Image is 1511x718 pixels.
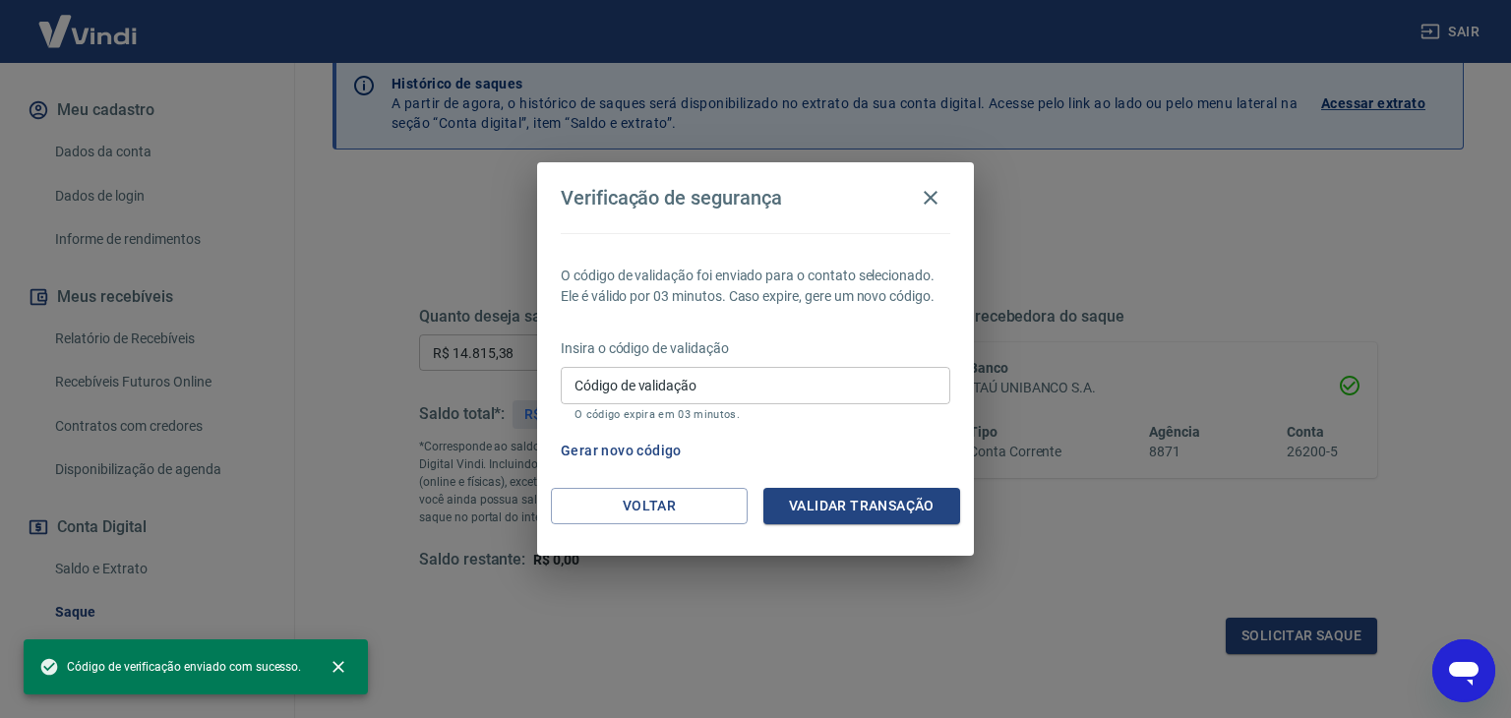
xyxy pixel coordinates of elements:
[317,645,360,688] button: close
[39,657,301,677] span: Código de verificação enviado com sucesso.
[551,488,748,524] button: Voltar
[561,186,782,209] h4: Verificação de segurança
[1432,639,1495,702] iframe: Botão para abrir a janela de mensagens
[574,408,937,421] p: O código expira em 03 minutos.
[561,338,950,359] p: Insira o código de validação
[553,433,690,469] button: Gerar novo código
[763,488,960,524] button: Validar transação
[561,266,950,307] p: O código de validação foi enviado para o contato selecionado. Ele é válido por 03 minutos. Caso e...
